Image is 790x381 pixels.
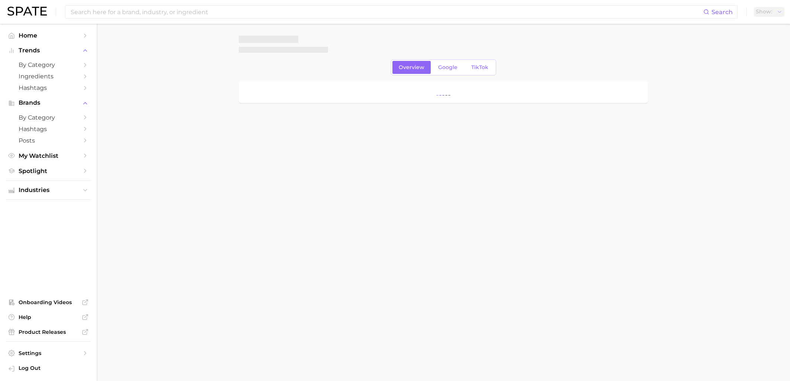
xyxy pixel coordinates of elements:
[6,71,91,82] a: Ingredients
[6,135,91,146] a: Posts
[438,64,457,71] span: Google
[712,9,733,16] span: Search
[6,297,91,308] a: Onboarding Videos
[6,348,91,359] a: Settings
[19,329,78,335] span: Product Releases
[6,123,91,135] a: Hashtags
[432,61,464,74] a: Google
[6,362,91,375] a: Log out. Currently logged in with e-mail pryan@sharkninja.com.
[19,47,78,54] span: Trends
[6,45,91,56] button: Trends
[6,112,91,123] a: by Category
[19,32,78,39] span: Home
[6,185,91,196] button: Industries
[6,59,91,71] a: by Category
[19,114,78,121] span: by Category
[471,64,488,71] span: TikTok
[19,100,78,106] span: Brands
[19,314,78,320] span: Help
[399,64,424,71] span: Overview
[6,30,91,41] a: Home
[19,365,85,371] span: Log Out
[6,82,91,94] a: Hashtags
[19,84,78,91] span: Hashtags
[465,61,495,74] a: TikTok
[19,126,78,133] span: Hashtags
[7,7,47,16] img: SPATE
[6,326,91,338] a: Product Releases
[6,97,91,108] button: Brands
[19,73,78,80] span: Ingredients
[19,61,78,68] span: by Category
[6,165,91,177] a: Spotlight
[19,167,78,175] span: Spotlight
[70,6,703,18] input: Search here for a brand, industry, or ingredient
[754,7,784,17] button: Show
[756,10,772,14] span: Show
[6,150,91,162] a: My Watchlist
[19,299,78,306] span: Onboarding Videos
[19,350,78,356] span: Settings
[19,187,78,193] span: Industries
[19,137,78,144] span: Posts
[6,312,91,323] a: Help
[392,61,431,74] a: Overview
[19,152,78,159] span: My Watchlist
